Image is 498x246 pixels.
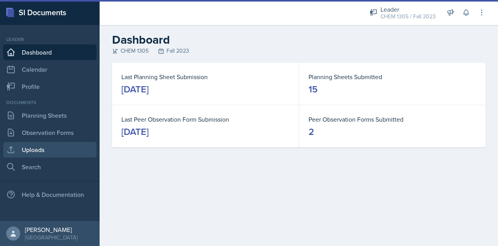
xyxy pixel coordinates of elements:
div: Help & Documentation [3,187,96,202]
a: Uploads [3,142,96,158]
a: Observation Forms [3,125,96,140]
dt: Peer Observation Forms Submitted [309,115,476,124]
div: Leader [3,36,96,43]
div: 15 [309,83,317,96]
div: Documents [3,99,96,106]
dt: Planning Sheets Submitted [309,72,476,81]
a: Profile [3,79,96,94]
dt: Last Planning Sheet Submission [121,72,289,81]
a: Calendar [3,62,96,77]
dt: Last Peer Observation Form Submission [121,115,289,124]
div: Leader [381,5,436,14]
h2: Dashboard [112,33,486,47]
a: Search [3,159,96,175]
div: 2 [309,126,314,138]
div: [PERSON_NAME] [25,226,77,234]
div: CHEM 1305 Fall 2023 [112,47,486,55]
a: Planning Sheets [3,108,96,123]
div: [DATE] [121,126,149,138]
a: Dashboard [3,44,96,60]
div: [GEOGRAPHIC_DATA] [25,234,77,241]
div: [DATE] [121,83,149,96]
div: CHEM 1305 / Fall 2023 [381,12,436,21]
